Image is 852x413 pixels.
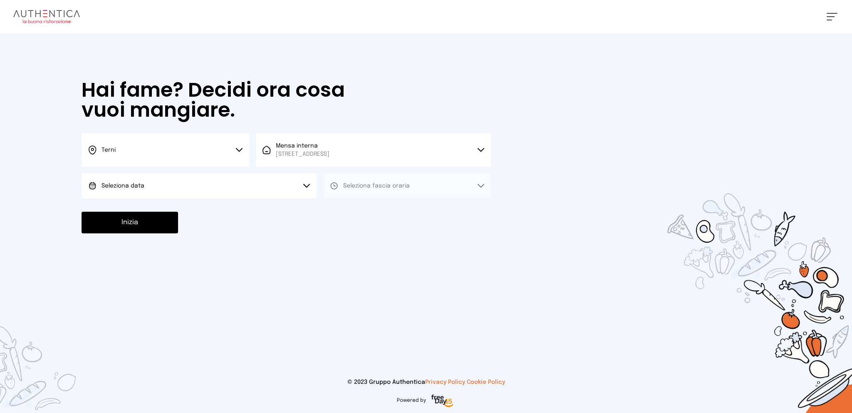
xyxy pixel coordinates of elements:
span: Seleziona fascia oraria [343,183,410,189]
span: Terni [102,147,116,153]
img: logo-freeday.3e08031.png [429,393,456,410]
img: sticker-selezione-mensa.70a28f7.png [619,145,852,413]
button: Inizia [82,212,178,233]
span: Powered by [397,397,426,404]
button: Mensa interna[STREET_ADDRESS] [256,133,491,167]
span: [STREET_ADDRESS] [276,150,329,158]
button: Seleziona fascia oraria [323,173,491,198]
span: Mensa interna [276,142,329,158]
h1: Hai fame? Decidi ora cosa vuoi mangiare. [82,80,389,120]
a: Privacy Policy [425,379,465,385]
button: Terni [82,133,249,167]
p: © 2023 Gruppo Authentica [13,378,839,386]
img: logo.8f33a47.png [13,10,80,23]
button: Seleziona data [82,173,317,198]
span: Seleziona data [102,183,144,189]
a: Cookie Policy [467,379,505,385]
